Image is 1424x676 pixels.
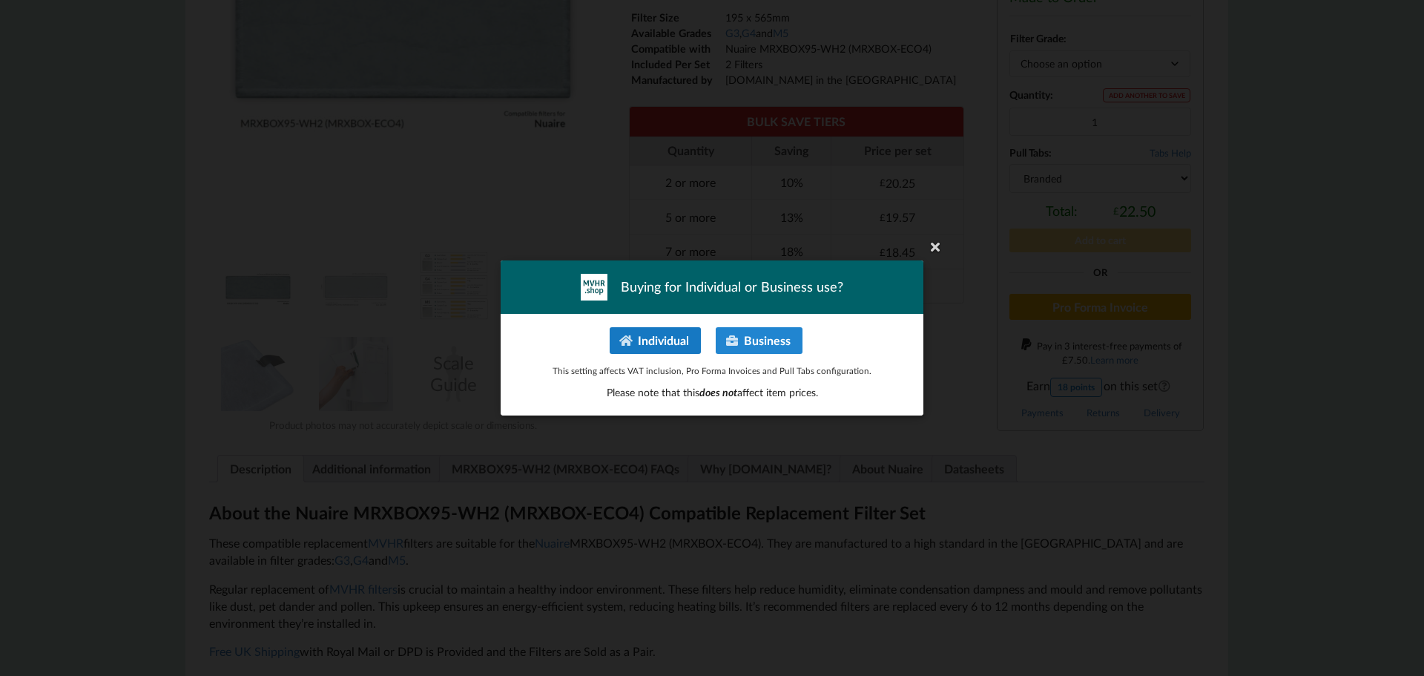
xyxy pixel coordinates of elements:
img: mvhr-inverted.png [581,274,607,301]
p: This setting affects VAT inclusion, Pro Forma Invoices and Pull Tabs configuration. [516,364,908,377]
p: Please note that this affect item prices. [516,385,908,400]
span: does not [699,386,737,398]
button: Business [716,327,802,354]
button: Individual [610,327,701,354]
span: Buying for Individual or Business use? [621,278,843,296]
